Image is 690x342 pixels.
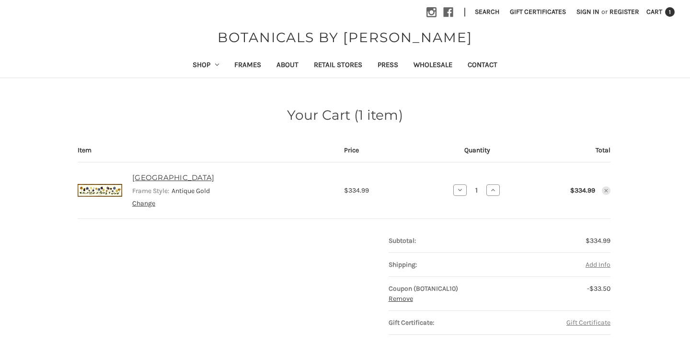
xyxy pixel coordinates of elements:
span: $334.99 [344,186,369,194]
a: BOTANICALS BY [PERSON_NAME] [213,27,477,47]
strong: Gift Certificate: [389,319,434,327]
strong: Coupon (BOTANICAL10) [389,285,458,293]
a: Remove [389,295,413,303]
input: PANSY GARDEN [468,186,485,194]
span: Add Info [586,261,610,269]
th: Price [344,145,433,162]
a: About [269,54,306,78]
span: 1 [665,7,675,17]
th: Quantity [433,145,521,162]
a: Press [370,54,406,78]
span: -$33.50 [587,285,610,293]
strong: Shipping: [389,261,417,269]
a: Contact [460,54,505,78]
button: Remove PANSY GARDEN from cart [602,186,610,195]
th: Item [78,145,344,162]
dd: Antique Gold [132,186,334,196]
a: Change options for PANSY GARDEN [132,199,155,207]
a: Wholesale [406,54,460,78]
a: Retail Stores [306,54,370,78]
li: | [460,5,470,20]
th: Total [522,145,610,162]
strong: Subtotal: [389,237,416,245]
dt: Frame Style: [132,186,169,196]
a: [GEOGRAPHIC_DATA] [132,172,214,183]
span: Cart [646,8,662,16]
button: Add Info [586,260,610,270]
a: Frames [227,54,269,78]
span: or [600,7,609,17]
a: Shop [185,54,227,78]
h1: Your Cart (1 item) [78,105,612,125]
strong: $334.99 [570,186,595,194]
span: $334.99 [586,237,610,245]
button: Gift Certificate [566,318,610,328]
